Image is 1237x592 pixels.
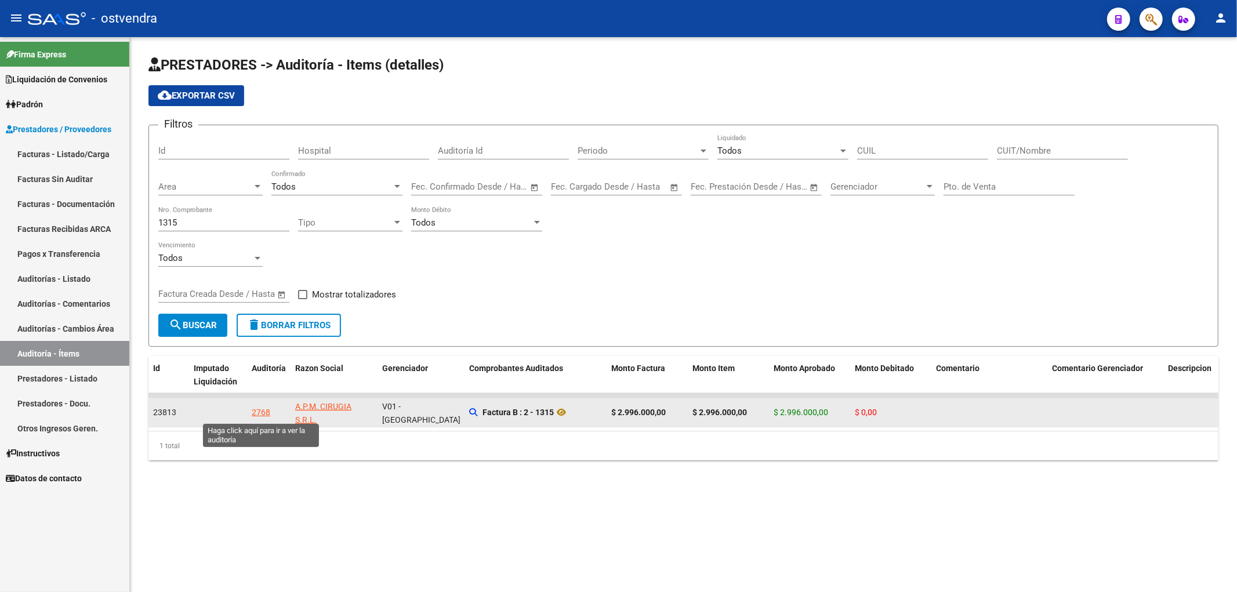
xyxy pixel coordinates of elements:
[6,447,60,460] span: Instructivos
[691,181,728,192] input: Start date
[275,288,289,302] button: Open calendar
[688,356,769,394] datatable-header-cell: Monto Item
[551,181,589,192] input: Start date
[237,314,341,337] button: Borrar Filtros
[739,181,795,192] input: End date
[153,364,160,373] span: Id
[382,364,428,373] span: Gerenciador
[148,431,1218,460] div: 1 total
[6,472,82,485] span: Datos de contacto
[312,288,396,302] span: Mostrar totalizadores
[158,88,172,102] mat-icon: cloud_download
[717,146,742,156] span: Todos
[774,364,835,373] span: Monto Aprobado
[469,364,563,373] span: Comprobantes Auditados
[850,356,931,394] datatable-header-cell: Monto Debitado
[1047,356,1163,394] datatable-header-cell: Comentario Gerenciador
[459,181,516,192] input: End date
[830,181,924,192] span: Gerenciador
[6,98,43,111] span: Padrón
[607,356,688,394] datatable-header-cell: Monto Factura
[158,181,252,192] span: Area
[599,181,655,192] input: End date
[153,408,176,417] span: 23813
[247,318,261,332] mat-icon: delete
[298,217,392,228] span: Tipo
[295,400,373,440] div: - 30714331155
[169,318,183,332] mat-icon: search
[148,57,444,73] span: PRESTADORES -> Auditoría - Items (detalles)
[194,364,237,386] span: Imputado Liquidación
[528,181,542,194] button: Open calendar
[148,85,244,106] button: Exportar CSV
[411,181,449,192] input: Start date
[465,356,607,394] datatable-header-cell: Comprobantes Auditados
[378,356,465,394] datatable-header-cell: Gerenciador
[1214,11,1228,25] mat-icon: person
[158,289,196,299] input: Start date
[6,48,66,61] span: Firma Express
[692,364,735,373] span: Monto Item
[382,402,460,424] span: V01 - [GEOGRAPHIC_DATA]
[247,320,331,330] span: Borrar Filtros
[158,116,198,132] h3: Filtros
[611,408,666,417] strong: $ 2.996.000,00
[855,408,877,417] span: $ 0,00
[252,406,270,419] div: 2768
[6,123,111,136] span: Prestadores / Proveedores
[158,253,183,263] span: Todos
[92,6,157,31] span: - ostvendra
[774,408,828,417] span: $ 2.996.000,00
[271,181,296,192] span: Todos
[931,356,1047,394] datatable-header-cell: Comentario
[295,364,343,373] span: Razon Social
[692,408,747,417] strong: $ 2.996.000,00
[769,356,850,394] datatable-header-cell: Monto Aprobado
[148,356,189,394] datatable-header-cell: Id
[9,11,23,25] mat-icon: menu
[936,364,980,373] span: Comentario
[668,181,681,194] button: Open calendar
[808,181,821,194] button: Open calendar
[1052,364,1143,373] span: Comentario Gerenciador
[158,90,235,101] span: Exportar CSV
[483,408,554,417] strong: Factura B : 2 - 1315
[158,314,227,337] button: Buscar
[189,356,247,394] datatable-header-cell: Imputado Liquidación
[411,217,436,228] span: Todos
[611,364,665,373] span: Monto Factura
[252,364,286,373] span: Auditoría
[291,356,378,394] datatable-header-cell: Razon Social
[295,402,351,424] span: A.P.M. CIRUGIA S.R.L.
[247,356,291,394] datatable-header-cell: Auditoría
[169,320,217,330] span: Buscar
[6,73,107,86] span: Liquidación de Convenios
[855,364,914,373] span: Monto Debitado
[578,146,698,156] span: Periodo
[1168,364,1211,373] span: Descripcion
[206,289,263,299] input: End date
